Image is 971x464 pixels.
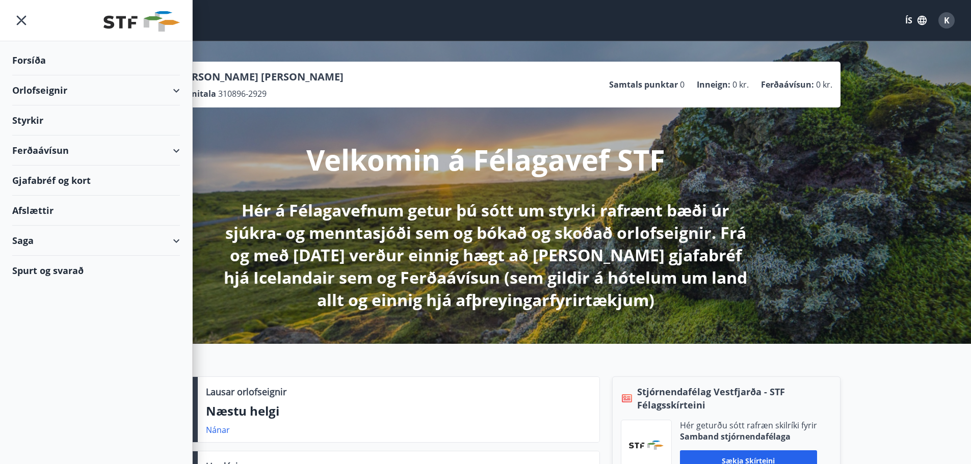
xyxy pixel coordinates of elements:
[680,431,817,442] p: Samband stjórnendafélaga
[680,79,685,90] span: 0
[12,75,180,105] div: Orlofseignir
[206,424,230,435] a: Nánar
[176,88,216,99] p: Kennitala
[12,226,180,256] div: Saga
[217,199,755,311] p: Hér á Félagavefnum getur þú sótt um styrki rafrænt bæði úr sjúkra- og menntasjóði sem og bókað og...
[12,256,180,285] div: Spurt og svarað
[629,441,664,450] img: vjCaq2fThgY3EUYqSgpjEiBg6WP39ov69hlhuPVN.png
[680,420,817,431] p: Hér geturðu sótt rafræn skilríki fyrir
[12,45,180,75] div: Forsíða
[12,11,31,30] button: menu
[761,79,814,90] p: Ferðaávísun :
[697,79,730,90] p: Inneign :
[176,70,344,84] p: [PERSON_NAME] [PERSON_NAME]
[609,79,678,90] p: Samtals punktar
[900,11,932,30] button: ÍS
[12,196,180,226] div: Afslættir
[637,385,832,412] span: Stjórnendafélag Vestfjarða - STF Félagsskírteini
[103,11,180,32] img: union_logo
[206,402,591,420] p: Næstu helgi
[944,15,950,26] span: K
[206,385,286,398] p: Lausar orlofseignir
[12,105,180,135] div: Styrkir
[218,88,267,99] span: 310896-2929
[934,8,959,33] button: K
[12,166,180,196] div: Gjafabréf og kort
[732,79,749,90] span: 0 kr.
[306,140,665,179] p: Velkomin á Félagavef STF
[12,135,180,166] div: Ferðaávísun
[816,79,832,90] span: 0 kr.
